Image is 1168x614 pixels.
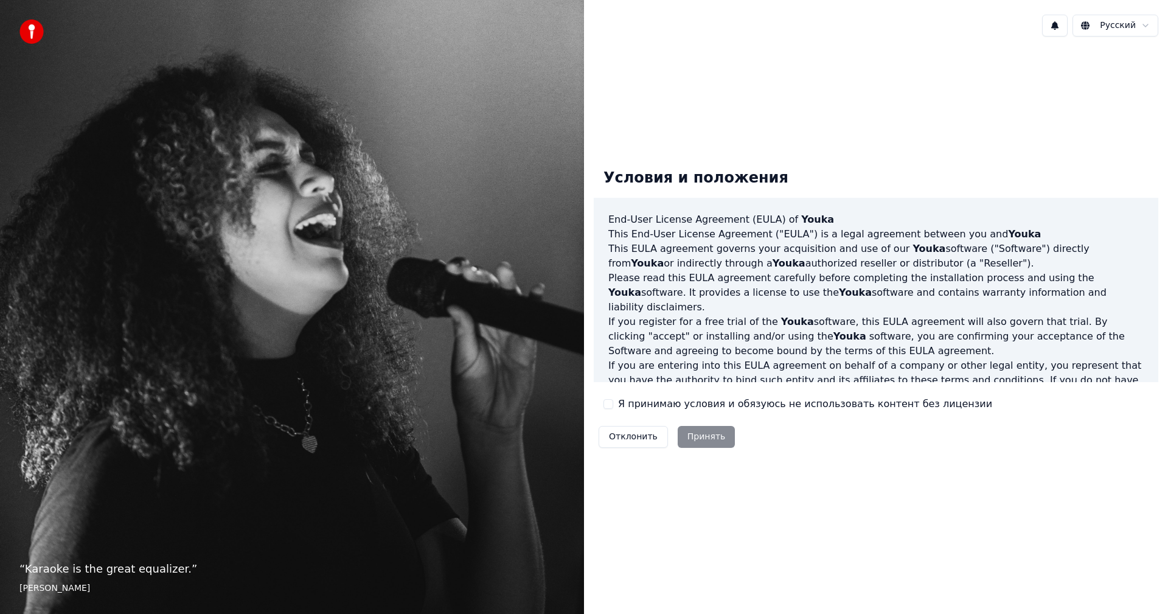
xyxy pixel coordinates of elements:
[19,560,565,577] p: “ Karaoke is the great equalizer. ”
[19,19,44,44] img: youka
[608,287,641,298] span: Youka
[781,316,814,327] span: Youka
[773,257,805,269] span: Youka
[839,287,872,298] span: Youka
[608,315,1144,358] p: If you register for a free trial of the software, this EULA agreement will also govern that trial...
[594,159,798,198] div: Условия и положения
[912,243,945,254] span: Youka
[801,214,834,225] span: Youka
[19,582,565,595] footer: [PERSON_NAME]
[631,257,664,269] span: Youka
[608,271,1144,315] p: Please read this EULA agreement carefully before completing the installation process and using th...
[608,358,1144,417] p: If you are entering into this EULA agreement on behalf of a company or other legal entity, you re...
[608,242,1144,271] p: This EULA agreement governs your acquisition and use of our software ("Software") directly from o...
[833,330,866,342] span: Youka
[1008,228,1041,240] span: Youka
[599,426,668,448] button: Отклонить
[608,227,1144,242] p: This End-User License Agreement ("EULA") is a legal agreement between you and
[618,397,992,411] label: Я принимаю условия и обязуюсь не использовать контент без лицензии
[608,212,1144,227] h3: End-User License Agreement (EULA) of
